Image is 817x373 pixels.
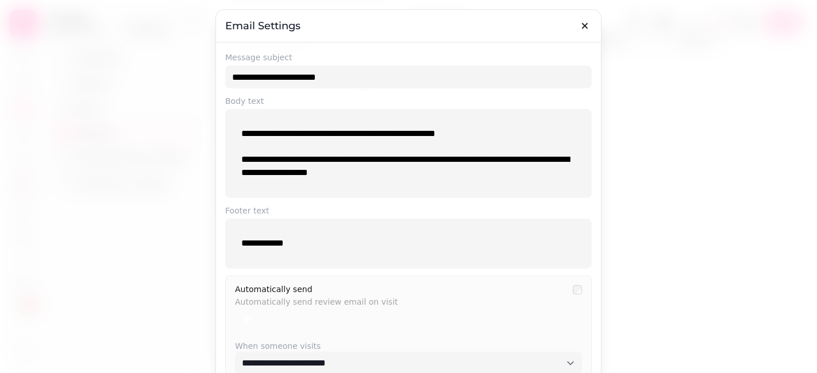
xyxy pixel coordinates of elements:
[225,19,592,33] h3: Email Settings
[225,52,592,63] label: Message subject
[235,285,313,294] label: Automatically send
[235,340,582,352] label: When someone visits
[225,205,592,216] label: Footer text
[235,293,566,306] p: Automatically send review email on visit
[225,95,592,107] label: Body text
